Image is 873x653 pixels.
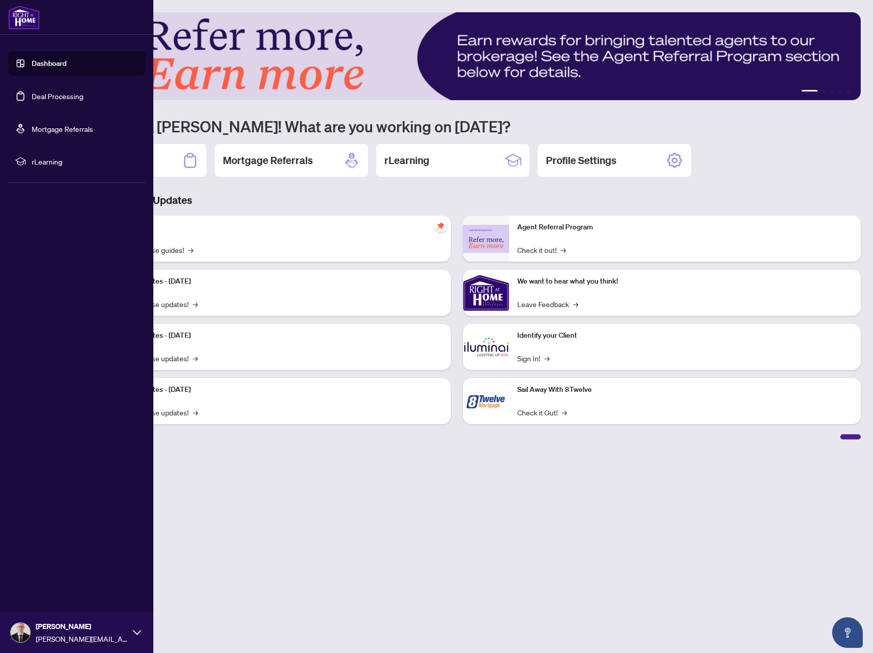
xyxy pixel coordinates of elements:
img: Agent Referral Program [463,225,509,253]
p: Platform Updates - [DATE] [107,384,443,395]
img: logo [8,5,40,30]
span: → [544,353,549,364]
p: Self-Help [107,222,443,233]
span: → [193,407,198,418]
h3: Brokerage & Industry Updates [53,193,861,207]
span: → [561,244,566,255]
a: Check it Out!→ [517,407,567,418]
span: → [562,407,567,418]
img: Slide 0 [53,12,861,100]
p: Sail Away With 8Twelve [517,384,853,395]
a: Leave Feedback→ [517,298,578,310]
button: 4 [838,90,842,94]
button: 5 [846,90,851,94]
p: Platform Updates - [DATE] [107,276,443,287]
span: [PERSON_NAME] [36,621,128,632]
img: We want to hear what you think! [463,270,509,316]
span: → [573,298,578,310]
button: 2 [822,90,826,94]
a: Dashboard [32,59,66,68]
img: Identify your Client [463,324,509,370]
a: Deal Processing [32,91,83,101]
a: Check it out!→ [517,244,566,255]
h1: Welcome back [PERSON_NAME]! What are you working on [DATE]? [53,116,861,136]
p: Agent Referral Program [517,222,853,233]
span: → [188,244,193,255]
span: → [193,298,198,310]
p: We want to hear what you think! [517,276,853,287]
h2: rLearning [384,153,429,168]
p: Identify your Client [517,330,853,341]
h2: Mortgage Referrals [223,153,313,168]
span: pushpin [434,220,447,232]
img: Profile Icon [11,623,30,642]
span: [PERSON_NAME][EMAIL_ADDRESS][DOMAIN_NAME] [36,633,128,644]
button: Open asap [832,617,863,648]
a: Sign In!→ [517,353,549,364]
h2: Profile Settings [546,153,616,168]
span: rLearning [32,156,138,167]
button: 1 [801,90,818,94]
button: 3 [830,90,834,94]
a: Mortgage Referrals [32,124,93,133]
img: Sail Away With 8Twelve [463,378,509,424]
p: Platform Updates - [DATE] [107,330,443,341]
span: → [193,353,198,364]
